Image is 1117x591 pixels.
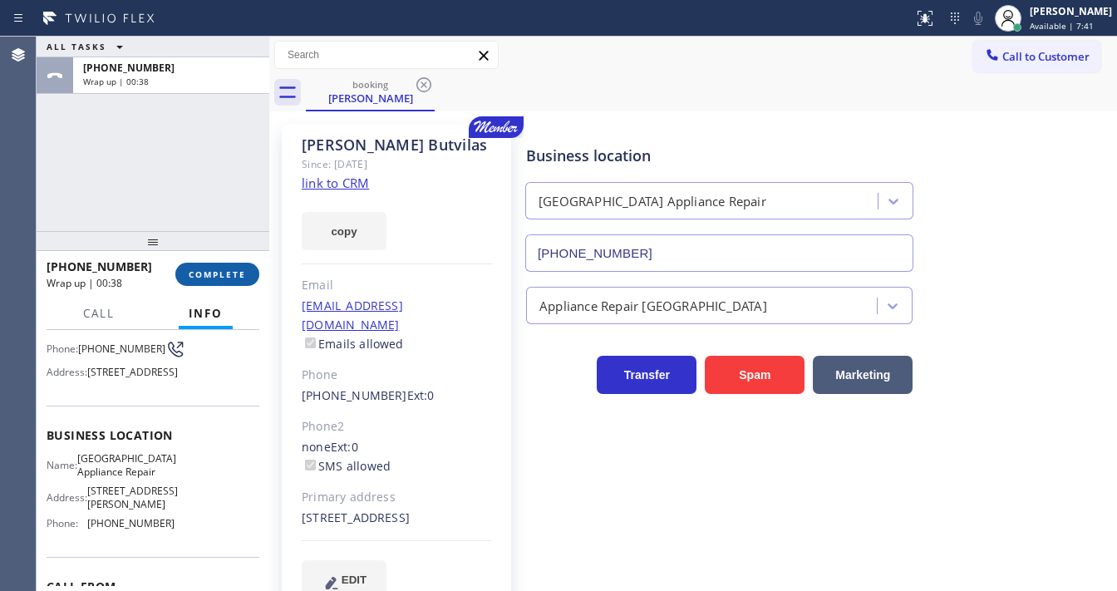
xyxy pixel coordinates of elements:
span: [STREET_ADDRESS][PERSON_NAME] [87,485,178,510]
div: Scott Butvilas [308,74,433,110]
a: [EMAIL_ADDRESS][DOMAIN_NAME] [302,298,403,332]
input: SMS allowed [305,460,316,470]
button: Mute [967,7,990,30]
span: Ext: 0 [407,387,435,403]
div: Phone [302,366,492,385]
span: [PHONE_NUMBER] [83,61,175,75]
span: Info [189,306,223,321]
div: [PERSON_NAME] Butvilas [302,135,492,155]
input: Emails allowed [305,337,316,348]
button: Marketing [813,356,913,394]
div: booking [308,78,433,91]
div: Email [302,276,492,295]
button: Call to Customer [973,41,1100,72]
span: Available | 7:41 [1030,20,1094,32]
label: Emails allowed [302,336,404,352]
button: Call [73,298,125,330]
input: Search [275,42,498,68]
button: COMPLETE [175,263,259,286]
span: Name: [47,459,77,471]
span: Call [83,306,115,321]
span: EDIT [342,574,367,586]
span: [GEOGRAPHIC_DATA] Appliance Repair [77,452,176,478]
button: ALL TASKS [37,37,140,57]
span: Ext: 0 [331,439,358,455]
button: Spam [705,356,805,394]
div: [GEOGRAPHIC_DATA] Appliance Repair [539,192,766,211]
div: [PERSON_NAME] [1030,4,1112,18]
span: Phone: [47,517,87,529]
button: copy [302,212,386,250]
span: Address: [47,491,87,504]
div: [PERSON_NAME] [308,91,433,106]
a: [PHONE_NUMBER] [302,387,407,403]
span: [STREET_ADDRESS] [87,366,178,378]
div: Primary address [302,488,492,507]
span: [PHONE_NUMBER] [78,342,165,355]
label: SMS allowed [302,458,391,474]
a: link to CRM [302,175,369,191]
span: Wrap up | 00:38 [83,76,149,87]
div: none [302,438,492,476]
div: [STREET_ADDRESS] [302,509,492,528]
span: ALL TASKS [47,41,106,52]
div: Business location [526,145,913,167]
span: Wrap up | 00:38 [47,276,122,290]
div: Phone2 [302,417,492,436]
div: Since: [DATE] [302,155,492,174]
input: Phone Number [525,234,913,272]
div: Appliance Repair [GEOGRAPHIC_DATA] [539,296,767,315]
button: Info [179,298,233,330]
span: Call to Customer [1002,49,1090,64]
span: COMPLETE [189,268,246,280]
span: Phone: [47,342,78,355]
span: [PHONE_NUMBER] [87,517,175,529]
span: Business location [47,427,259,443]
button: Transfer [597,356,696,394]
span: Address: [47,366,87,378]
span: [PHONE_NUMBER] [47,259,152,274]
